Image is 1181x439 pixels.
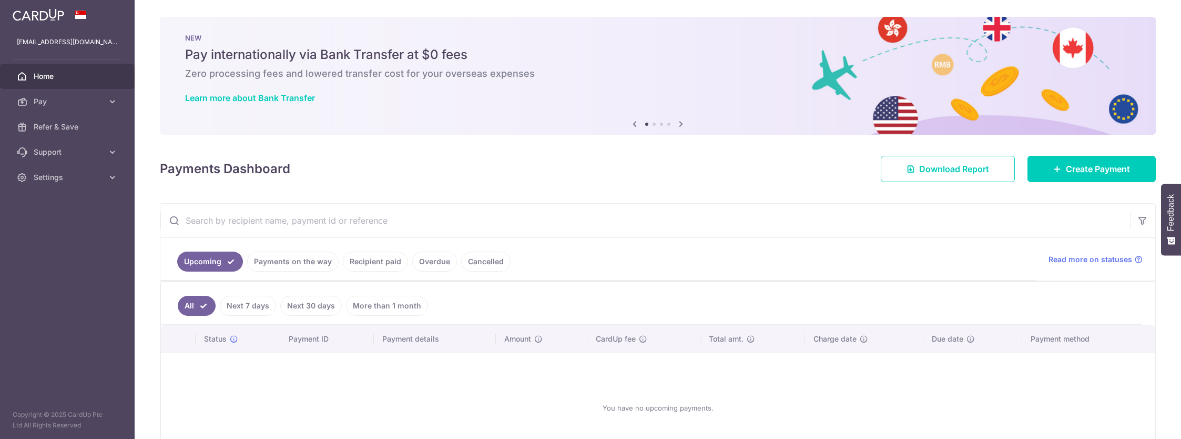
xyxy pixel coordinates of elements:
span: Home [34,71,103,82]
img: CardUp [13,8,64,21]
span: Support [34,147,103,157]
h5: Pay internationally via Bank Transfer at $0 fees [185,46,1131,63]
span: Due date [932,334,963,344]
a: Download Report [881,156,1015,182]
a: Next 30 days [280,296,342,316]
p: [EMAIL_ADDRESS][DOMAIN_NAME] [17,37,118,47]
a: Next 7 days [220,296,276,316]
input: Search by recipient name, payment id or reference [160,204,1130,237]
span: Settings [34,172,103,183]
a: Upcoming [177,252,243,272]
a: Create Payment [1027,156,1156,182]
th: Payment ID [280,325,374,353]
span: Amount [504,334,531,344]
span: Status [204,334,227,344]
a: Recipient paid [343,252,408,272]
a: Read more on statuses [1048,254,1143,265]
button: Feedback - Show survey [1161,184,1181,255]
span: Total amt. [709,334,744,344]
span: Charge date [813,334,857,344]
span: Read more on statuses [1048,254,1132,265]
a: Cancelled [461,252,511,272]
a: Learn more about Bank Transfer [185,93,315,103]
a: All [178,296,216,316]
a: Overdue [412,252,457,272]
a: Payments on the way [247,252,339,272]
h6: Zero processing fees and lowered transfer cost for your overseas expenses [185,67,1131,80]
h4: Payments Dashboard [160,159,290,178]
span: Pay [34,96,103,107]
span: Download Report [919,163,989,175]
span: Create Payment [1066,163,1130,175]
p: NEW [185,34,1131,42]
img: Bank transfer banner [160,17,1156,135]
a: More than 1 month [346,296,428,316]
span: Refer & Save [34,122,103,132]
th: Payment method [1022,325,1155,353]
span: CardUp fee [596,334,636,344]
span: Feedback [1166,194,1176,231]
th: Payment details [374,325,496,353]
